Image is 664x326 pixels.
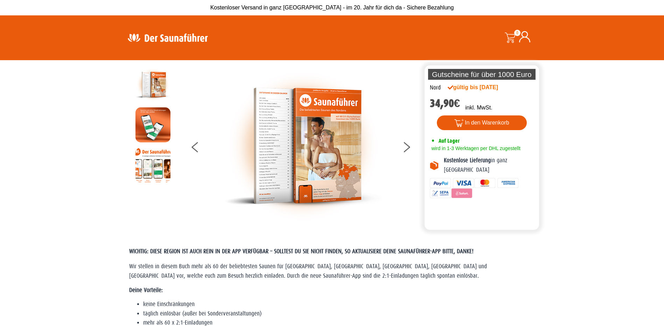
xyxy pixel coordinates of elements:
strong: Deine Vorteile: [129,287,163,293]
p: Gutscheine für über 1000 Euro [428,69,536,80]
li: keine Einschränkungen [143,300,535,309]
p: inkl. MwSt. [465,104,492,112]
div: Nord [430,83,441,92]
li: täglich einlösbar (außer bei Sonderveranstaltungen) [143,309,535,318]
span: Wir stellen in diesem Buch mehr als 60 der beliebtesten Saunen für [GEOGRAPHIC_DATA], [GEOGRAPHIC... [129,263,487,279]
span: Kostenloser Versand in ganz [GEOGRAPHIC_DATA] - im 20. Jahr für dich da - Sichere Bezahlung [210,5,454,10]
img: MOCKUP-iPhone_regional [135,107,170,142]
span: 0 [514,30,520,36]
span: wird in 1-3 Werktagen per DHL zugestellt [430,146,520,151]
img: der-saunafuehrer-2025-nord [135,67,170,102]
span: WICHTIG: DIESE REGION IST AUCH REIN IN DER APP VERFÜGBAR – SOLLTEST DU SIE NICHT FINDEN, SO AKTUA... [129,248,474,255]
b: Kostenlose Lieferung [444,157,491,164]
bdi: 34,90 [430,97,460,110]
span: € [454,97,460,110]
button: In den Warenkorb [437,115,527,130]
div: gültig bis [DATE] [448,83,513,92]
p: in ganz [GEOGRAPHIC_DATA] [444,156,534,175]
span: Auf Lager [439,137,460,144]
img: Anleitung7tn [135,148,170,183]
img: der-saunafuehrer-2025-nord [224,67,382,225]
